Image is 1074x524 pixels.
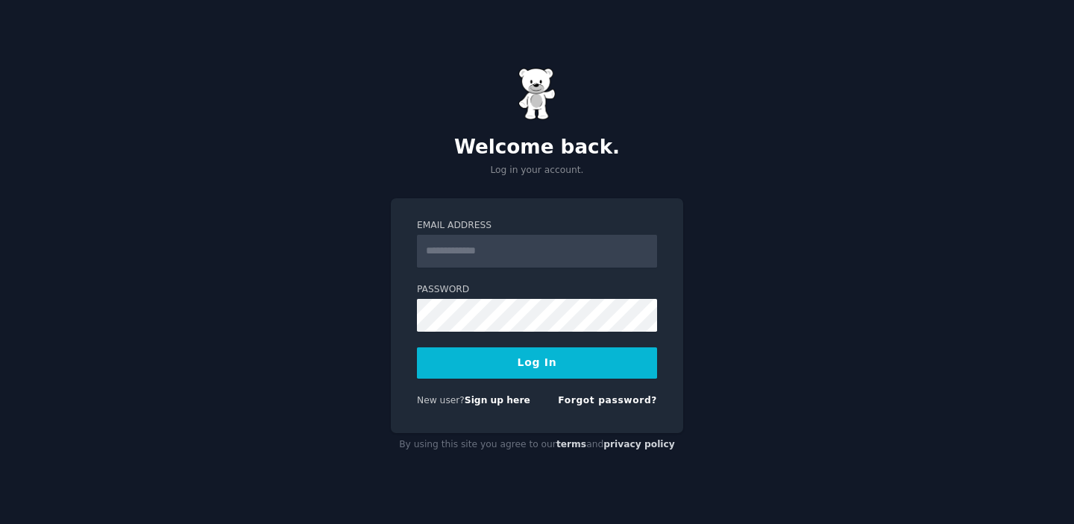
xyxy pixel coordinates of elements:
[558,395,657,405] a: Forgot password?
[465,395,530,405] a: Sign up here
[417,395,465,405] span: New user?
[391,164,683,177] p: Log in your account.
[417,347,657,379] button: Log In
[556,439,586,449] a: terms
[391,433,683,457] div: By using this site you agree to our and
[603,439,675,449] a: privacy policy
[417,283,657,297] label: Password
[417,219,657,233] label: Email Address
[518,68,556,120] img: Gummy Bear
[391,136,683,160] h2: Welcome back.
